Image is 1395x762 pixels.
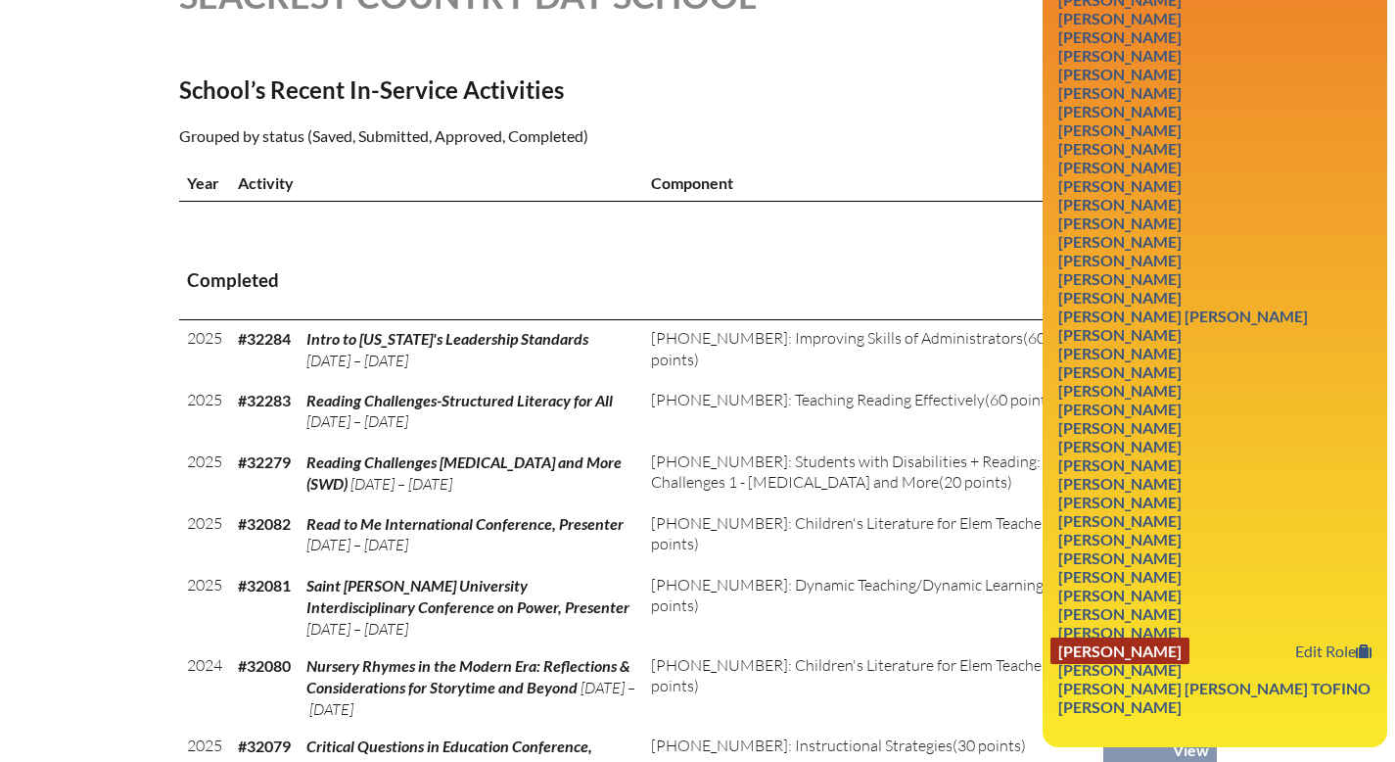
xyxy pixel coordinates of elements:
a: [PERSON_NAME] [1050,358,1189,385]
b: #32279 [238,452,291,471]
a: [PERSON_NAME] [1050,321,1189,348]
span: Reading Challenges [MEDICAL_DATA] and More (SWD) [306,452,622,493]
a: [PERSON_NAME] [1050,656,1189,683]
span: Nursery Rhymes in the Modern Era: Reflections & Considerations for Storytime and Beyond [306,656,630,696]
td: (20 points) [643,444,1103,505]
td: 2025 [179,382,230,444]
h3: Completed [187,268,1209,293]
span: Saint [PERSON_NAME] University Interdisciplinary Conference on Power, Presenter [306,576,629,616]
h2: School’s Recent In-Service Activities [179,75,868,104]
a: [PERSON_NAME] [1050,377,1189,404]
td: (60 points) [643,320,1103,382]
a: [PERSON_NAME] [1050,210,1189,236]
a: [PERSON_NAME] [1050,284,1189,310]
td: 2025 [179,567,230,647]
a: [PERSON_NAME] [1050,545,1189,571]
td: 2025 [179,320,230,382]
a: [PERSON_NAME] [1050,265,1189,292]
a: [PERSON_NAME] [1050,24,1189,50]
a: [PERSON_NAME] [1050,489,1189,515]
b: #32082 [238,514,291,533]
b: #32283 [238,391,291,409]
a: [PERSON_NAME] [1050,154,1189,180]
a: [PERSON_NAME] [1050,526,1189,552]
td: 2025 [179,505,230,567]
a: [PERSON_NAME] [1050,191,1189,217]
td: (60 points) [643,505,1103,567]
span: [DATE] – [DATE] [306,678,635,718]
th: Activity [230,165,644,202]
p: Grouped by status (Saved, Submitted, Approved, Completed) [179,123,868,149]
span: [DATE] – [DATE] [306,411,408,431]
span: [DATE] – [DATE] [306,619,408,639]
b: #32081 [238,576,291,595]
a: [PERSON_NAME] [1050,340,1189,366]
a: [PERSON_NAME] [1050,507,1189,534]
span: [DATE] – [DATE] [306,351,408,370]
span: [PHONE_NUMBER]: Children's Literature for Elem Teachers [651,655,1054,675]
span: [DATE] – [DATE] [350,474,452,494]
td: (60 points) [643,382,1103,444]
a: [PERSON_NAME] [1050,79,1189,106]
b: #32079 [238,737,291,755]
a: [PERSON_NAME] [1050,228,1189,255]
a: [PERSON_NAME] [1050,98,1189,124]
span: [PHONE_NUMBER]: Teaching Reading Effectively [651,390,985,409]
a: [PERSON_NAME] [1050,5,1189,31]
a: [PERSON_NAME] [1050,42,1189,69]
a: [PERSON_NAME] [PERSON_NAME] Tofino [1050,675,1378,701]
span: [PHONE_NUMBER]: Children's Literature for Elem Teachers [651,513,1054,533]
a: [PERSON_NAME] [PERSON_NAME] [1050,303,1316,329]
b: #32284 [238,329,291,348]
a: [PERSON_NAME] [1050,693,1189,720]
a: [PERSON_NAME] [1050,563,1189,590]
a: [PERSON_NAME] [1050,247,1189,273]
a: [PERSON_NAME] [1050,117,1189,143]
th: Year [179,165,230,202]
span: [DATE] – [DATE] [306,535,408,554]
a: [PERSON_NAME] [1050,172,1189,199]
a: [PERSON_NAME] [1050,619,1189,645]
td: 2024 [179,647,230,728]
td: 2025 [179,444,230,505]
span: [PHONE_NUMBER]: Improving Skills of Administrators [651,328,1023,348]
a: [PERSON_NAME] [1050,582,1189,608]
span: Reading Challenges-Structured Literacy for All [306,391,613,409]
td: (60 points) [643,567,1103,647]
span: [PHONE_NUMBER]: Instructional Strategies [651,736,953,755]
th: Component [643,165,1103,202]
b: #32080 [238,656,291,675]
a: [PERSON_NAME] [1050,414,1189,441]
span: Read to Me International Conference, Presenter [306,514,624,533]
td: (60 points) [643,647,1103,728]
a: [PERSON_NAME] [1050,135,1189,162]
a: [PERSON_NAME] [1050,452,1189,478]
span: [PHONE_NUMBER]: Dynamic Teaching/Dynamic Learning [651,575,1044,595]
a: [PERSON_NAME] [1050,61,1189,87]
a: [PERSON_NAME] [1050,638,1189,664]
a: Edit Role [1287,638,1379,664]
a: [PERSON_NAME] [1050,396,1189,422]
a: [PERSON_NAME] [1050,433,1189,459]
span: Intro to [US_STATE]'s Leadership Standards [306,329,588,348]
span: [PHONE_NUMBER]: Students with Disabilities + Reading: Challenges 1 - [MEDICAL_DATA] and More [651,452,1041,492]
a: [PERSON_NAME] [1050,600,1189,627]
a: [PERSON_NAME] [1050,470,1189,497]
